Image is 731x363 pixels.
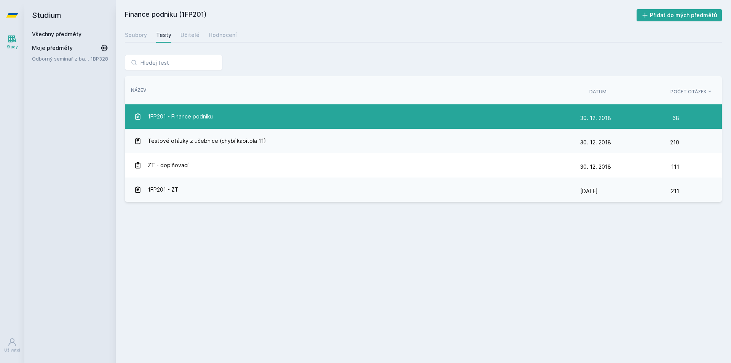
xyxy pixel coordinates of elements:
[156,31,171,39] div: Testy
[125,31,147,39] div: Soubory
[148,109,213,124] span: 1FP201 - Finance podniku
[670,88,713,95] button: Počet otázek
[148,158,188,173] span: ZT - doplňovací
[637,9,722,21] button: Přidat do mých předmětů
[4,347,20,353] div: Uživatel
[2,334,23,357] a: Uživatel
[670,135,679,150] span: 210
[180,27,200,43] a: Učitelé
[180,31,200,39] div: Učitelé
[2,30,23,54] a: Study
[580,188,598,194] span: [DATE]
[91,56,108,62] a: 1BP328
[125,27,147,43] a: Soubory
[209,31,237,39] div: Hodnocení
[580,163,611,170] span: 30. 12. 2018
[125,129,722,153] a: Testové otázky z učebnice (chybí kapitola 11) 30. 12. 2018 210
[32,44,73,52] span: Moje předměty
[209,27,237,43] a: Hodnocení
[125,153,722,178] a: ZT - doplňovací 30. 12. 2018 111
[7,44,18,50] div: Study
[148,133,266,149] span: Testové otázky z učebnice (chybí kapitola 11)
[671,184,679,199] span: 211
[156,27,171,43] a: Testy
[32,55,91,62] a: Odborný seminář z bankovnictví - Stavební spoření
[589,88,607,95] button: Datum
[131,87,146,94] button: Název
[125,178,722,202] a: 1FP201 - ZT [DATE] 211
[32,31,81,37] a: Všechny předměty
[672,110,679,126] span: 68
[671,159,679,174] span: 111
[580,115,611,121] span: 30. 12. 2018
[580,139,611,146] span: 30. 12. 2018
[125,9,637,21] h2: Finance podniku (1FP201)
[125,104,722,129] a: 1FP201 - Finance podniku 30. 12. 2018 68
[670,88,707,95] span: Počet otázek
[148,182,179,197] span: 1FP201 - ZT
[125,55,222,70] input: Hledej test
